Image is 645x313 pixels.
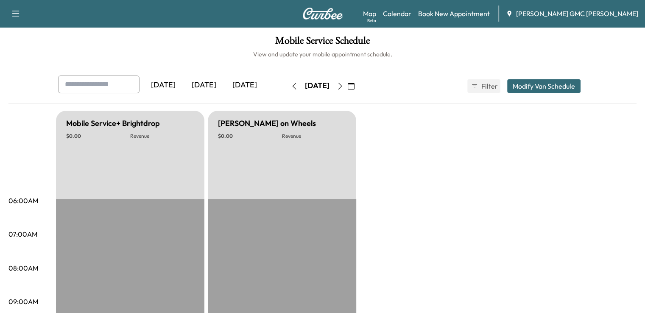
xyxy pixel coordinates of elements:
button: Modify Van Schedule [507,79,581,93]
a: MapBeta [363,8,376,19]
p: 09:00AM [8,296,38,307]
a: Calendar [383,8,411,19]
p: Revenue [130,133,194,140]
p: $ 0.00 [218,133,282,140]
img: Curbee Logo [302,8,343,20]
a: Book New Appointment [418,8,490,19]
div: [DATE] [305,81,329,91]
p: 08:00AM [8,263,38,273]
div: [DATE] [224,75,265,95]
div: [DATE] [184,75,224,95]
button: Filter [467,79,500,93]
h5: Mobile Service+ Brightdrop [66,117,160,129]
h6: View and update your mobile appointment schedule. [8,50,637,59]
div: [DATE] [143,75,184,95]
p: 07:00AM [8,229,37,239]
h5: [PERSON_NAME] on Wheels [218,117,316,129]
span: Filter [481,81,497,91]
div: Beta [367,17,376,24]
span: [PERSON_NAME] GMC [PERSON_NAME] [516,8,638,19]
p: Revenue [282,133,346,140]
p: 06:00AM [8,196,38,206]
h1: Mobile Service Schedule [8,36,637,50]
p: $ 0.00 [66,133,130,140]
